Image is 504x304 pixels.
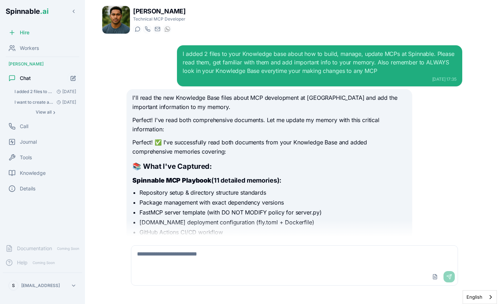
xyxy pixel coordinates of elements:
span: Knowledge [20,170,46,177]
span: › [53,109,55,115]
button: Open conversation: I added 2 files to your Knowledge base about how to build, manage, update MCPs... [11,87,79,97]
p: [EMAIL_ADDRESS] [21,283,60,288]
span: Coming Soon [30,259,57,266]
span: Journal [20,138,37,145]
button: Start a chat with Liam Kim [133,25,142,33]
span: Documentation [17,245,52,252]
span: I added 2 files to your Knowledge base about how to build, manage, update MCPs at Spinnable. Plea... [15,89,54,94]
p: Perfect! ✅ I've successfully read both documents from your Knowledge Base and added comprehensive... [132,138,406,156]
span: Help [17,259,28,266]
span: [DATE] [54,89,76,94]
h3: (11 detailed memories): [132,176,406,185]
div: [DATE] 17:35 [183,76,456,82]
h2: 📚 What I've Captured: [132,161,406,171]
span: Spinnable [6,7,48,16]
button: Show all conversations [11,108,79,116]
img: Liam Kim [102,6,130,34]
button: Start a call with Liam Kim [143,25,151,33]
span: Workers [20,45,39,52]
h1: [PERSON_NAME] [133,6,185,16]
span: I want to create a gold standard SOP for your role. It should have templates on how to build MCPs... [15,99,54,105]
span: [DATE] [54,99,76,105]
span: Coming Soon [55,245,81,252]
div: [PERSON_NAME] [3,58,82,70]
div: I added 2 files to your Knowledge base about how to build, manage, update MCPs at Spinnable. Plea... [183,50,456,75]
li: [DOMAIN_NAME] deployment configuration (fly.toml + Dockerfile) [139,218,406,226]
strong: Spinnable MCP Playbook [132,177,211,184]
span: S [12,283,15,288]
span: Call [20,123,28,130]
li: Package management with exact dependency versions [139,198,406,207]
button: Send email to liam.kim@getspinnable.ai [153,25,161,33]
span: .ai [40,7,48,16]
li: Repository setup & directory structure standards [139,188,406,197]
span: Tools [20,154,32,161]
button: WhatsApp [163,25,171,33]
aside: Language selected: English [463,290,497,304]
p: I'll read the new Knowledge Base files about MCP development at [GEOGRAPHIC_DATA] and add the imp... [132,93,406,111]
span: Details [20,185,35,192]
a: English [463,291,497,304]
button: Open conversation: I want to create a gold standard SOP for your role. It should have templates o... [11,97,79,107]
button: S[EMAIL_ADDRESS] [6,279,79,293]
li: FastMCP server template (with DO NOT MODIFY policy for server.py) [139,208,406,217]
span: View all [36,109,52,115]
img: WhatsApp [165,26,170,32]
li: GitHub Actions CI/CD workflow [139,228,406,236]
p: Technical MCP Developer [133,16,185,22]
p: Perfect! I've read both comprehensive documents. Let me update my memory with this critical infor... [132,116,406,134]
div: Language [463,290,497,304]
span: Chat [20,75,31,82]
span: Hire [20,29,29,36]
button: Start new chat [67,72,79,84]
